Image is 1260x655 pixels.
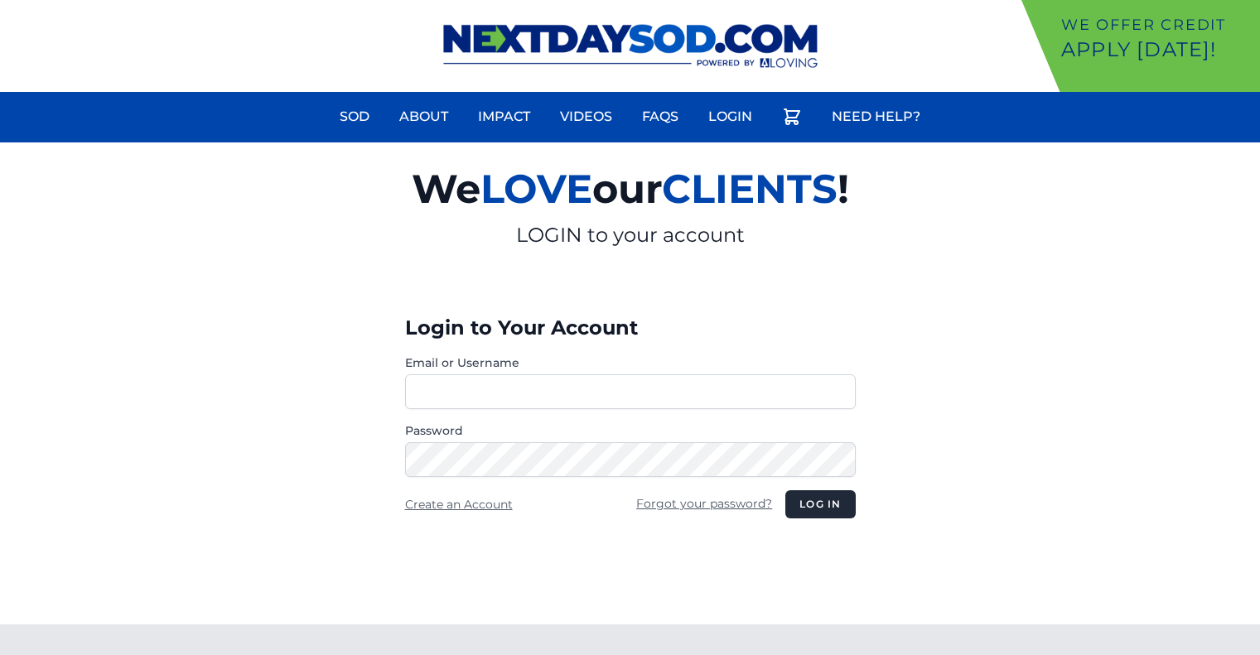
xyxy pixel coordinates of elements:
a: Videos [550,97,622,137]
a: Impact [468,97,540,137]
p: LOGIN to your account [220,222,1041,248]
a: Create an Account [405,497,513,512]
a: Login [698,97,762,137]
button: Log in [785,490,855,518]
p: Apply [DATE]! [1061,36,1253,63]
span: LOVE [480,165,592,213]
p: We offer Credit [1061,13,1253,36]
a: Need Help? [822,97,930,137]
a: Sod [330,97,379,137]
a: About [389,97,458,137]
h3: Login to Your Account [405,315,856,341]
label: Email or Username [405,354,856,371]
a: FAQs [632,97,688,137]
label: Password [405,422,856,439]
h2: We our ! [220,156,1041,222]
a: Forgot your password? [636,496,772,511]
span: CLIENTS [662,165,838,213]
